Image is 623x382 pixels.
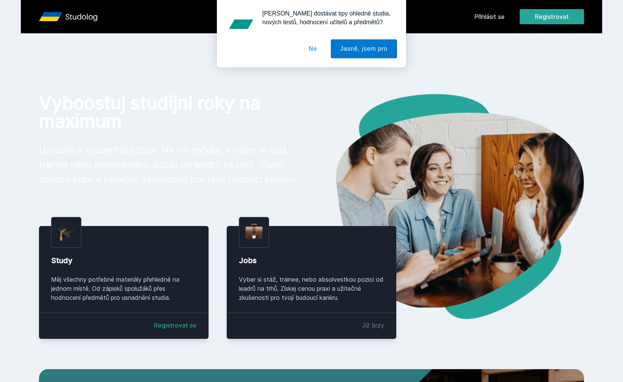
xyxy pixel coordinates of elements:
[51,255,196,266] div: Study
[39,94,299,130] h1: Vyboostuj studijní roky na maximum
[256,9,397,27] div: [PERSON_NAME] dostávat tipy ohledně studia, nových testů, hodnocení učitelů a předmětů?
[239,255,384,266] div: Jobs
[239,275,384,302] div: Vyber si stáž, trainee, nebo absolvestkou pozici od leadrů na trhů. Získej cenou praxi a užitečné...
[299,39,327,58] button: Ne
[245,222,263,241] img: briefcase.png
[226,9,256,39] img: notification icon
[39,142,299,187] p: Usnadni si studentský život. Na nic nečekej a vyber si stáž, trainee nebo absolvestkou pozici od ...
[154,321,196,330] a: Registrovat se
[331,39,397,58] button: Jasně, jsem pro
[311,94,584,319] img: hero.png
[362,321,384,330] div: Již brzy
[58,223,75,241] img: graduation-cap.png
[51,275,196,302] div: Měj všechny potřebné materiály přehledně na jednom místě. Od zápisků spolužáků přes hodnocení pře...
